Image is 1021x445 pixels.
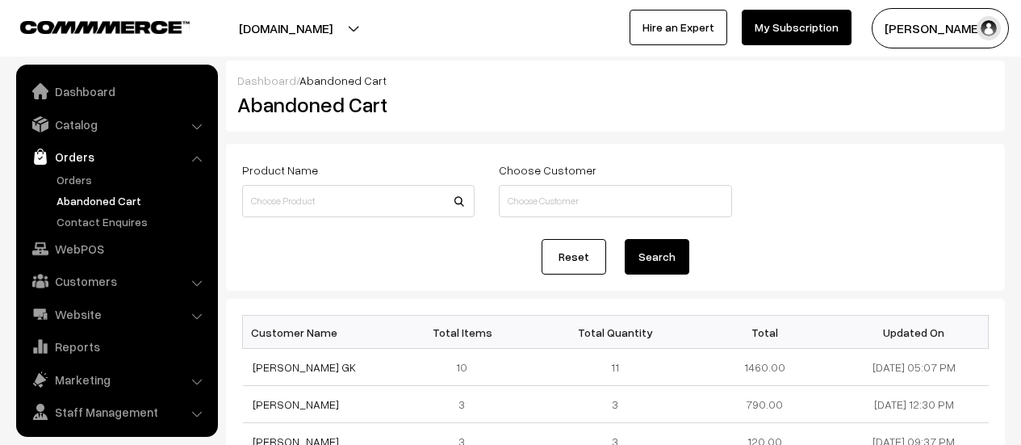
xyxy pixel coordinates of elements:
[52,192,212,209] a: Abandoned Cart
[690,316,839,349] th: Total
[20,267,212,296] a: Customers
[20,300,212,329] a: Website
[299,73,387,87] span: Abandoned Cart
[839,349,989,386] td: [DATE] 05:07 PM
[52,213,212,230] a: Contact Enquires
[977,16,1001,40] img: user
[499,185,731,217] input: Choose Customer
[242,185,475,217] input: Choose Product
[243,316,392,349] th: Customer Name
[20,16,161,36] a: COMMMERCE
[391,349,541,386] td: 10
[690,386,839,423] td: 790.00
[237,92,473,117] h2: Abandoned Cart
[872,8,1009,48] button: [PERSON_NAME]
[237,72,994,89] div: /
[542,239,606,275] a: Reset
[630,10,727,45] a: Hire an Expert
[52,171,212,188] a: Orders
[391,386,541,423] td: 3
[20,332,212,361] a: Reports
[20,77,212,106] a: Dashboard
[541,316,690,349] th: Total Quantity
[20,365,212,394] a: Marketing
[839,386,989,423] td: [DATE] 12:30 PM
[742,10,852,45] a: My Subscription
[541,349,690,386] td: 11
[253,397,339,411] a: [PERSON_NAME]
[20,110,212,139] a: Catalog
[690,349,839,386] td: 1460.00
[499,162,596,178] label: Choose Customer
[541,386,690,423] td: 3
[839,316,989,349] th: Updated On
[237,73,296,87] a: Dashboard
[182,8,389,48] button: [DOMAIN_NAME]
[625,239,689,275] button: Search
[20,234,212,263] a: WebPOS
[242,162,318,178] label: Product Name
[253,360,356,374] a: [PERSON_NAME] GK
[391,316,541,349] th: Total Items
[20,21,190,33] img: COMMMERCE
[20,397,212,426] a: Staff Management
[20,142,212,171] a: Orders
